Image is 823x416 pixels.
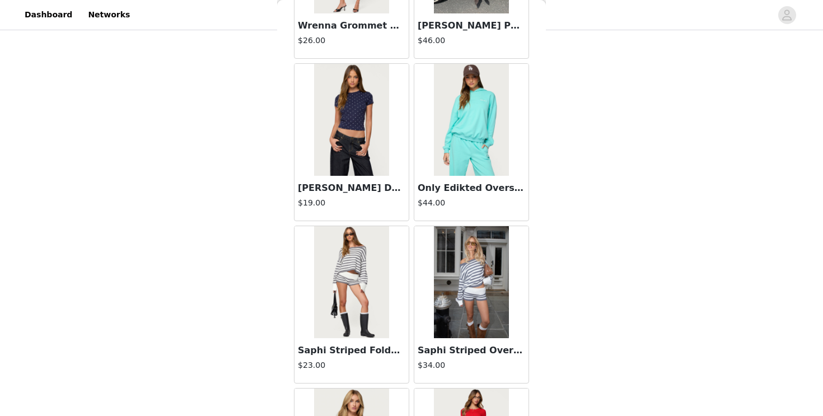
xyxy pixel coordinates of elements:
img: Saphi Striped Oversized Knit Sweater [434,226,508,338]
h3: Wrenna Grommet Mini Skirt [298,19,405,32]
h3: [PERSON_NAME] Pointelle Knit Mini Dress [418,19,525,32]
div: avatar [782,6,792,24]
img: Only Edikted Oversized Hoodie [434,64,508,176]
h3: [PERSON_NAME] Dot T Shirt [298,181,405,195]
h4: $23.00 [298,359,405,371]
h4: $46.00 [418,35,525,46]
h4: $26.00 [298,35,405,46]
a: Dashboard [18,2,79,27]
h4: $34.00 [418,359,525,371]
h4: $19.00 [298,197,405,209]
h4: $44.00 [418,197,525,209]
h3: Saphi Striped Foldover Knit Shorts [298,344,405,357]
h3: Saphi Striped Oversized Knit Sweater [418,344,525,357]
a: Networks [81,2,137,27]
h3: Only Edikted Oversized Hoodie [418,181,525,195]
img: Saphi Striped Foldover Knit Shorts [314,226,389,338]
img: Lorenzo Polka Dot T Shirt [314,64,389,176]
